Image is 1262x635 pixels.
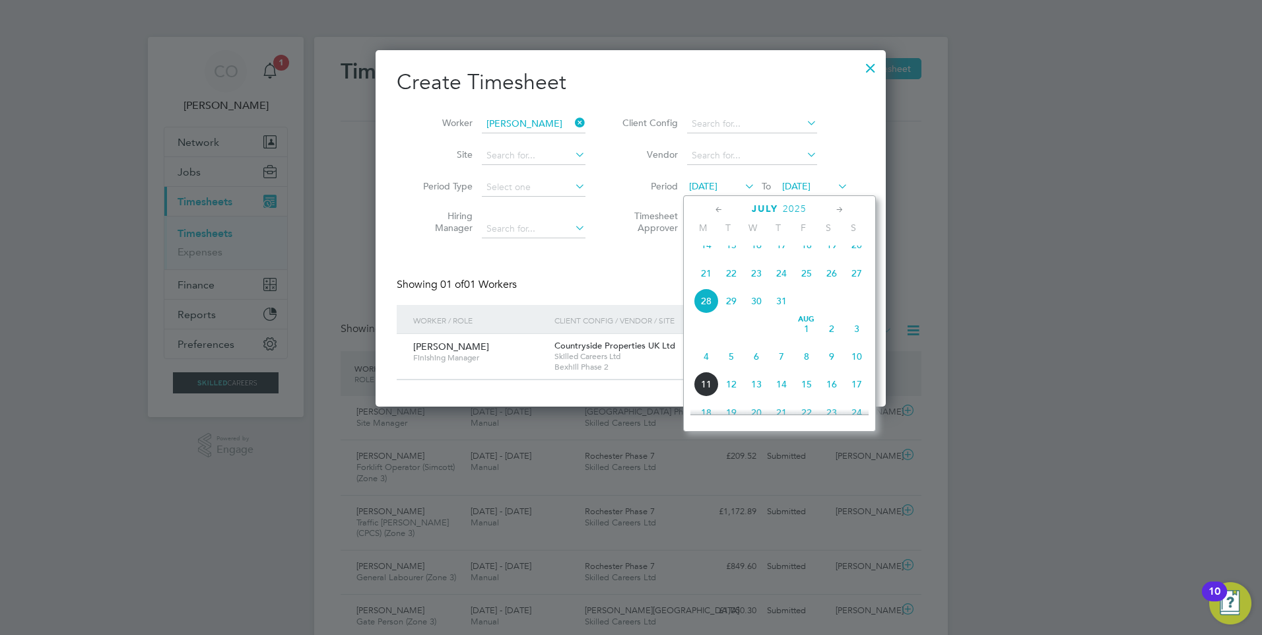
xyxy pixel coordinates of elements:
[719,344,744,369] span: 5
[440,278,464,291] span: 01 of
[783,203,807,215] span: 2025
[413,180,473,192] label: Period Type
[841,222,866,234] span: S
[819,400,844,425] span: 23
[758,178,775,195] span: To
[694,232,719,257] span: 14
[794,344,819,369] span: 8
[618,149,678,160] label: Vendor
[794,316,819,323] span: Aug
[618,210,678,234] label: Timesheet Approver
[744,372,769,397] span: 13
[819,232,844,257] span: 19
[744,344,769,369] span: 6
[844,316,869,341] span: 3
[819,261,844,286] span: 26
[1209,591,1220,609] div: 10
[687,115,817,133] input: Search for...
[794,232,819,257] span: 18
[769,232,794,257] span: 17
[719,372,744,397] span: 12
[410,305,551,335] div: Worker / Role
[769,400,794,425] span: 21
[694,372,719,397] span: 11
[769,372,794,397] span: 14
[687,147,817,165] input: Search for...
[694,261,719,286] span: 21
[794,372,819,397] span: 15
[819,316,844,341] span: 2
[794,400,819,425] span: 22
[794,316,819,341] span: 1
[794,261,819,286] span: 25
[844,400,869,425] span: 24
[551,305,763,335] div: Client Config / Vendor / Site
[413,149,473,160] label: Site
[844,372,869,397] span: 17
[554,340,675,351] span: Countryside Properties UK Ltd
[744,232,769,257] span: 16
[689,180,717,192] span: [DATE]
[690,222,715,234] span: M
[694,400,719,425] span: 18
[844,344,869,369] span: 10
[719,288,744,314] span: 29
[554,351,760,362] span: Skilled Careers Ltd
[819,372,844,397] span: 16
[397,69,865,96] h2: Create Timesheet
[791,222,816,234] span: F
[413,341,489,352] span: [PERSON_NAME]
[744,288,769,314] span: 30
[413,117,473,129] label: Worker
[719,261,744,286] span: 22
[482,115,585,133] input: Search for...
[694,344,719,369] span: 4
[752,203,778,215] span: July
[719,400,744,425] span: 19
[766,222,791,234] span: T
[440,278,517,291] span: 01 Workers
[694,288,719,314] span: 28
[482,178,585,197] input: Select one
[744,400,769,425] span: 20
[782,180,811,192] span: [DATE]
[719,232,744,257] span: 15
[413,210,473,234] label: Hiring Manager
[769,288,794,314] span: 31
[482,220,585,238] input: Search for...
[844,232,869,257] span: 20
[618,180,678,192] label: Period
[554,362,760,372] span: Bexhill Phase 2
[816,222,841,234] span: S
[413,352,545,363] span: Finishing Manager
[844,261,869,286] span: 27
[715,222,741,234] span: T
[769,261,794,286] span: 24
[1209,582,1251,624] button: Open Resource Center, 10 new notifications
[482,147,585,165] input: Search for...
[819,344,844,369] span: 9
[744,261,769,286] span: 23
[769,344,794,369] span: 7
[397,278,519,292] div: Showing
[741,222,766,234] span: W
[618,117,678,129] label: Client Config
